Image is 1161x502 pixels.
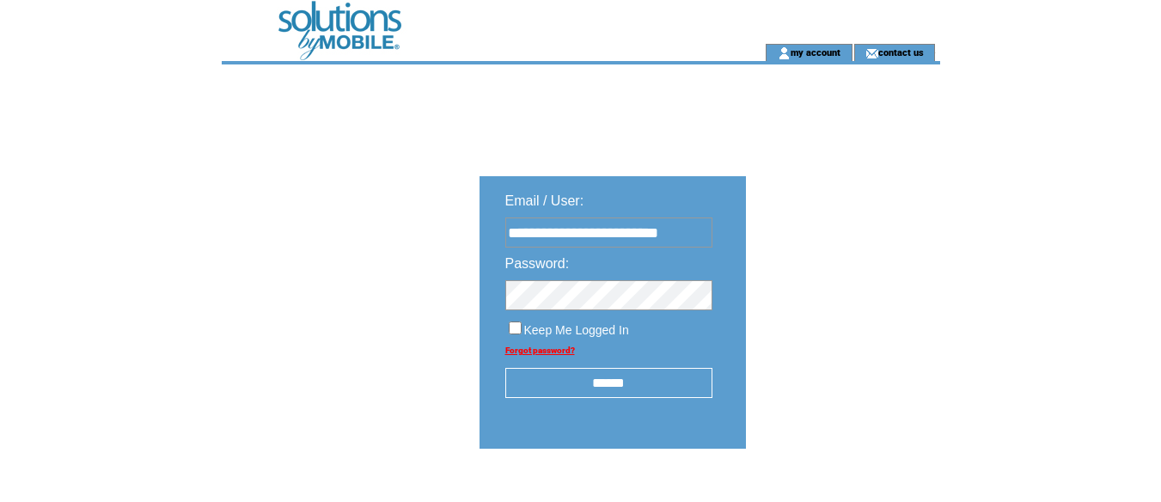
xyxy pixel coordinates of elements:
img: account_icon.gif [778,46,791,60]
a: contact us [878,46,924,58]
span: Password: [505,256,570,271]
img: contact_us_icon.gif [865,46,878,60]
span: Keep Me Logged In [524,323,629,337]
span: Email / User: [505,193,584,208]
a: my account [791,46,840,58]
a: Forgot password? [505,346,575,355]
